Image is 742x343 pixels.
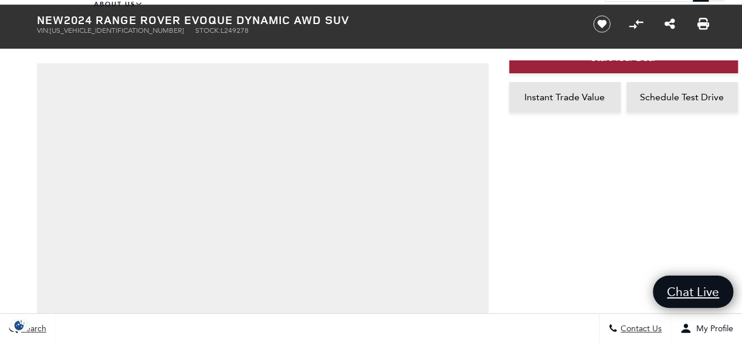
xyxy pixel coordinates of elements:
a: Chat Live [653,276,733,308]
img: Opt-Out Icon [6,319,33,331]
span: My Profile [692,324,733,334]
h1: 2024 Range Rover Evoque Dynamic AWD SUV [37,13,574,26]
span: [US_VEHICLE_IDENTIFICATION_NUMBER] [50,26,184,35]
span: VIN: [37,26,50,35]
button: Save vehicle [589,15,615,33]
button: Compare Vehicle [627,15,645,33]
button: Open user profile menu [671,314,742,343]
a: Schedule Test Drive [626,82,738,113]
a: Instant Trade Value [509,82,621,113]
span: L249278 [221,26,249,35]
iframe: YouTube video player [509,118,738,303]
span: Schedule Test Drive [640,91,724,103]
a: Share this New 2024 Range Rover Evoque Dynamic AWD SUV [664,17,675,31]
strong: New [37,12,64,28]
span: Stock: [195,26,221,35]
section: Click to Open Cookie Consent Modal [6,319,33,331]
span: Instant Trade Value [524,91,605,103]
span: Chat Live [661,284,725,300]
a: Print this New 2024 Range Rover Evoque Dynamic AWD SUV [697,17,709,31]
span: Contact Us [618,324,662,334]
